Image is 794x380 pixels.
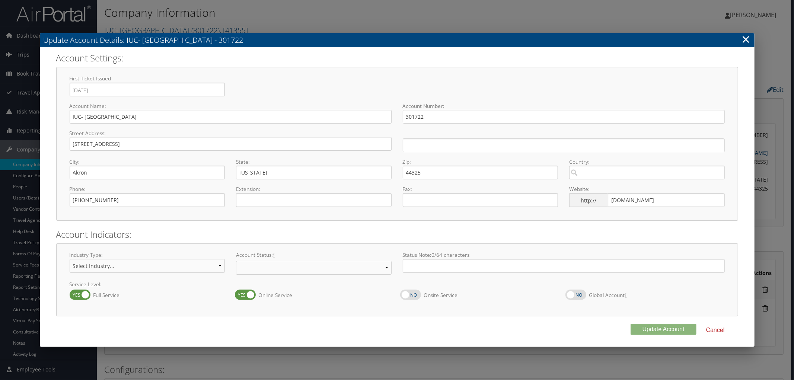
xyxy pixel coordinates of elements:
[56,52,738,64] h2: Account Settings:
[421,288,458,302] label: Onsite Service
[403,251,725,259] label: Status Note: 0 /64 characters
[90,288,120,302] label: Full Service
[70,75,225,82] label: First Ticket Issued
[403,158,558,166] label: Zip:
[742,32,750,47] a: ×
[70,185,225,193] label: Phone:
[700,324,731,336] button: Cancel
[70,281,725,288] label: Service Level:
[236,185,392,193] label: Extension:
[256,288,293,302] label: Online Service
[236,251,392,259] label: Account Status:
[403,185,558,193] label: Fax:
[73,86,130,95] input: YYYY-MM-DD
[631,324,696,335] button: Update Account
[70,130,392,137] label: Street Address:
[236,158,392,166] label: State:
[70,158,225,166] label: City:
[569,185,725,193] label: Website:
[403,102,725,110] label: Account Number:
[586,288,627,302] label: Global Account
[569,193,608,207] span: http://
[569,158,725,166] label: Country:
[70,102,392,110] label: Account Name:
[70,251,225,259] label: Industry Type:
[40,33,755,47] h3: Update Account Details: IUC- [GEOGRAPHIC_DATA] - 301722
[56,228,738,241] h2: Account Indicators:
